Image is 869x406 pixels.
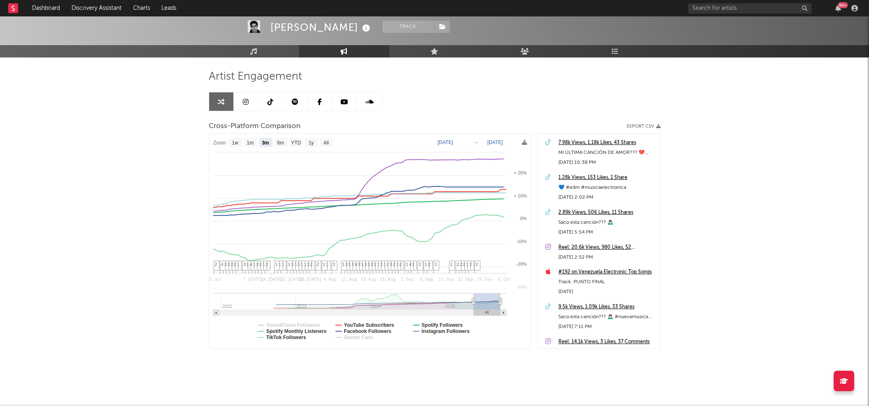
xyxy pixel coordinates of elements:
[476,262,478,267] span: 2
[514,170,527,175] text: + 20%
[520,216,527,221] text: 0%
[558,312,656,322] div: Saco esta canción??? 🙇🏻‍♂️ #nuevamusica #mariosantander
[323,262,325,267] span: 1
[558,227,656,237] div: [DATE] 5:54 PM
[393,262,396,267] span: 2
[260,277,282,282] text: 14. [DATE]
[558,148,656,158] div: MI ÚLTIMA CANCIÓN DE AMOR??? 💔 #nuevamusica #mariosantander #fyp #sesionmundial
[344,335,373,340] text: Deezer Fans
[344,322,394,328] text: YouTube Subscribers
[425,262,427,267] span: 1
[263,262,265,267] span: 1
[383,21,434,33] button: Track
[209,72,302,82] span: Artist Engagement
[232,140,238,146] text: 1w
[688,3,811,14] input: Search for artists
[291,140,301,146] text: YTD
[304,262,307,267] span: 1
[344,328,392,334] text: Facebook Followers
[295,262,297,267] span: 1
[308,140,313,146] text: 1y
[558,243,656,252] div: Reel: 20.6k Views, 980 Likes, 52 Comments
[558,277,656,287] div: Track: PUNTO FINAL
[387,262,389,267] span: 1
[558,337,656,347] a: Reel: 14.1k Views, 3 Likes, 37 Comments
[371,262,373,267] span: 2
[243,277,263,282] text: 7. [DATE]
[277,140,284,146] text: 6m
[266,328,327,334] text: Spotify Monthly Listeners
[380,277,395,282] text: 25. Aug
[384,262,386,267] span: 1
[558,347,656,357] div: [DATE] 10:52 AM
[341,277,356,282] text: 11. Aug
[262,140,269,146] text: 3m
[558,183,656,193] div: 💙 #edm #musicaelectronica
[342,262,345,267] span: 1
[291,262,294,267] span: 3
[460,262,463,267] span: 2
[266,262,268,267] span: 2
[361,262,364,267] span: 1
[326,262,329,267] span: 1
[266,335,306,340] text: TikTok Followers
[428,262,431,267] span: 2
[364,262,367,267] span: 3
[380,262,383,267] span: 2
[558,173,656,183] a: 1.28k Views, 153 Likes, 1 Share
[835,5,841,11] button: 99+
[355,262,357,267] span: 4
[317,262,319,267] span: 2
[516,284,527,289] text: -30%
[247,140,254,146] text: 1m
[438,277,454,282] text: 15. Sep
[558,267,656,277] a: #192 on Venezuela Electronic Top Songs
[237,262,240,267] span: 1
[457,262,459,267] span: 2
[323,277,336,282] text: 4. Aug
[228,262,230,267] span: 2
[558,208,656,218] a: 2.89k Views, 506 Likes, 11 Shares
[310,262,313,267] span: 2
[288,262,290,267] span: 1
[457,277,473,282] text: 22. Sep
[406,262,408,267] span: 1
[487,140,502,145] text: [DATE]
[213,140,226,146] text: Zoom
[558,138,656,148] a: 7.98k Views, 1.18k Likes, 43 Shares
[473,140,478,145] text: →
[558,193,656,202] div: [DATE] 2:02 PM
[558,158,656,167] div: [DATE] 10:38 PM
[259,262,262,267] span: 3
[437,140,453,145] text: [DATE]
[558,218,656,227] div: Saco esta canción??? 🙇🏻‍♂️
[333,262,335,267] span: 3
[323,140,328,146] text: All
[516,239,527,244] text: -10%
[399,262,402,267] span: 2
[558,287,656,297] div: [DATE]
[346,262,348,267] span: 2
[558,252,656,262] div: [DATE] 2:52 PM
[401,277,414,282] text: 1. Sep
[516,261,527,266] text: -20%
[297,262,300,267] span: 3
[396,262,399,267] span: 1
[301,262,303,267] span: 1
[215,262,217,267] span: 2
[514,193,527,198] text: + 10%
[463,262,466,267] span: 2
[224,262,227,267] span: 3
[221,262,224,267] span: 4
[422,328,470,334] text: Instagram Followers
[247,262,249,267] span: 1
[253,262,256,267] span: 1
[348,262,351,267] span: 1
[234,262,236,267] span: 2
[409,262,412,267] span: 4
[209,122,300,131] span: Cross-Platform Comparison
[231,262,233,267] span: 2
